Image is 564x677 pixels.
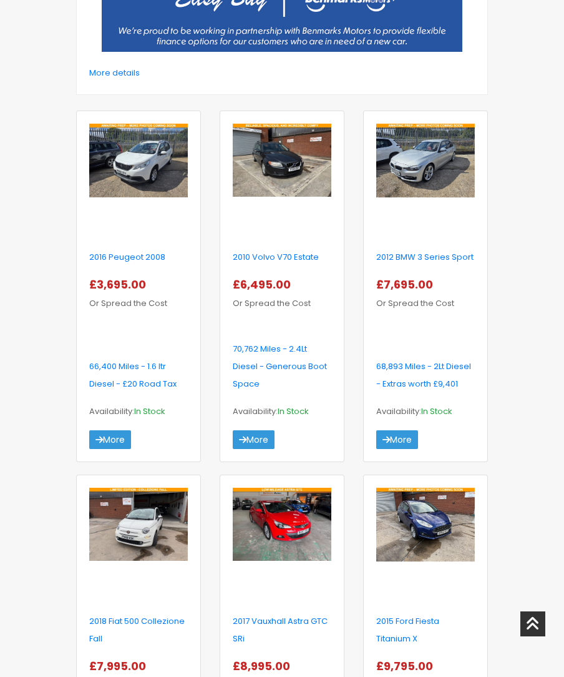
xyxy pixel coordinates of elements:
[376,276,475,312] p: Or Spread the Cost
[376,280,438,292] a: £7,695.00
[376,430,418,449] a: More
[233,276,331,312] p: Or Spread the Cost
[233,488,331,561] img: 2017-vauxhall-astra-gtc-sri
[89,251,165,263] a: 2016 Peugeot 2008
[376,661,438,673] a: £9,795.00
[233,403,331,420] p: Availability:
[376,488,475,562] img: 2015-ford-fiesta-titanium-x
[89,276,188,312] p: Or Spread the Cost
[421,405,452,417] span: In Stock
[233,430,275,449] a: More
[233,658,295,674] span: £8,995.00
[89,430,131,449] a: More
[233,124,331,197] img: 2010-volvo-v70-estate
[134,405,165,417] span: In Stock
[89,658,151,674] span: £7,995.00
[89,277,151,292] span: £3,695.00
[89,403,188,420] p: Availability:
[89,615,185,645] a: 2018 Fiat 500 Collezione Fall
[89,358,188,393] p: 66,400 Miles - 1.6 ltr Diesel - £20 Road Tax
[376,615,439,645] a: 2015 Ford Fiesta Titanium X
[89,488,188,561] img: 2018-fiat-500-collezione-fall
[89,661,151,673] a: £7,995.00
[376,403,475,420] p: Availability:
[376,124,475,198] img: 2012-bmw-3-series-sport
[233,661,295,673] a: £8,995.00
[233,280,296,292] a: £6,495.00
[89,124,188,198] img: 2016-peugeot-2008
[233,251,319,263] a: 2010 Volvo V70 Estate
[233,340,331,393] p: 70,762 Miles - 2.4Lt Diesel - Generous Boot Space
[376,251,474,263] a: 2012 BMW 3 Series Sport
[278,405,309,417] span: In Stock
[376,358,475,393] p: 68,893 Miles - 2Lt Diesel - Extras worth £9,401
[376,658,438,674] span: £9,795.00
[89,67,140,79] a: More details
[233,277,296,292] span: £6,495.00
[233,615,328,645] a: 2017 Vauxhall Astra GTC SRi
[376,277,438,292] span: £7,695.00
[89,280,151,292] a: £3,695.00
